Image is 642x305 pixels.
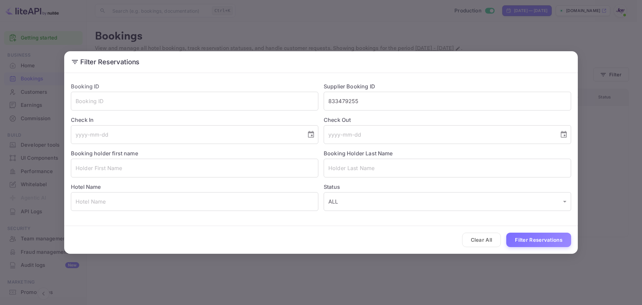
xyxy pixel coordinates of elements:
[304,128,318,141] button: Choose date
[71,83,100,90] label: Booking ID
[324,92,571,110] input: Supplier Booking ID
[71,150,138,157] label: Booking holder first name
[71,159,318,177] input: Holder First Name
[506,233,571,247] button: Filter Reservations
[324,125,554,144] input: yyyy-mm-dd
[71,125,302,144] input: yyyy-mm-dd
[71,192,318,211] input: Hotel Name
[64,51,578,73] h2: Filter Reservations
[324,192,571,211] div: ALL
[71,92,318,110] input: Booking ID
[324,159,571,177] input: Holder Last Name
[324,83,375,90] label: Supplier Booking ID
[324,150,393,157] label: Booking Holder Last Name
[557,128,570,141] button: Choose date
[71,116,318,124] label: Check In
[462,233,501,247] button: Clear All
[324,183,571,191] label: Status
[324,116,571,124] label: Check Out
[71,183,101,190] label: Hotel Name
